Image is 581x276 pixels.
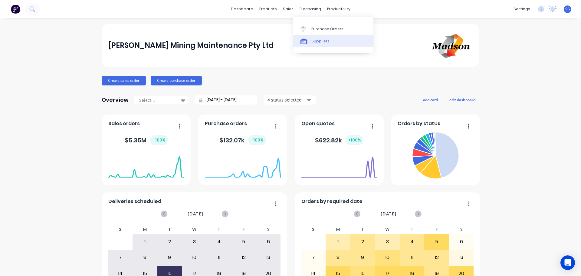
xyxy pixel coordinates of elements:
[425,250,449,265] div: 12
[182,250,206,265] div: 10
[315,135,363,145] div: $ 622.82k
[350,225,375,234] div: T
[133,250,157,265] div: 8
[256,234,281,249] div: 6
[102,94,129,106] div: Overview
[375,225,400,234] div: W
[400,234,424,249] div: 4
[182,234,206,249] div: 3
[231,225,256,234] div: F
[256,5,280,14] div: products
[400,250,424,265] div: 11
[150,135,168,145] div: + 100 %
[449,250,474,265] div: 13
[102,76,146,85] button: Create sales order
[231,250,256,265] div: 12
[219,135,266,145] div: $ 132.07k
[375,234,399,249] div: 3
[375,250,399,265] div: 10
[311,26,343,32] div: Purchase Orders
[108,120,140,127] span: Sales orders
[449,234,474,249] div: 6
[207,225,231,234] div: T
[264,95,316,105] button: 4 status selected
[133,234,157,249] div: 1
[351,234,375,249] div: 2
[207,234,231,249] div: 4
[301,198,363,205] span: Orders by required date
[324,5,353,14] div: productivity
[449,225,474,234] div: S
[188,211,203,217] span: [DATE]
[11,5,20,14] img: Factory
[351,250,375,265] div: 9
[207,250,231,265] div: 11
[381,211,396,217] span: [DATE]
[182,225,207,234] div: W
[311,38,330,44] div: Suppliers
[293,35,373,47] a: Suppliers
[108,250,133,265] div: 7
[301,120,335,127] span: Open quotes
[560,255,575,270] div: Open Intercom Messenger
[301,225,326,234] div: S
[280,5,297,14] div: sales
[158,234,182,249] div: 2
[419,96,442,104] button: add card
[400,225,425,234] div: T
[151,76,202,85] button: Create purchase order
[293,23,373,35] a: Purchase Orders
[108,39,274,52] div: [PERSON_NAME] Mining Maintenance Pty Ltd
[205,120,247,127] span: Purchase orders
[297,5,324,14] div: purchasing
[430,32,473,60] img: Madson Mining Maintenance Pty Ltd
[425,234,449,249] div: 5
[268,97,306,103] div: 4 status selected
[346,135,363,145] div: + 100 %
[125,135,168,145] div: $ 5.35M
[565,6,570,12] span: SG
[133,225,157,234] div: M
[326,225,350,234] div: M
[256,250,281,265] div: 13
[326,250,350,265] div: 8
[326,234,350,249] div: 1
[228,5,256,14] a: dashboard
[248,135,266,145] div: + 100 %
[398,120,440,127] span: Orders by status
[256,225,281,234] div: S
[231,234,256,249] div: 5
[510,5,533,14] div: settings
[445,96,479,104] button: edit dashboard
[301,250,326,265] div: 7
[108,225,133,234] div: S
[158,250,182,265] div: 9
[424,225,449,234] div: F
[157,225,182,234] div: T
